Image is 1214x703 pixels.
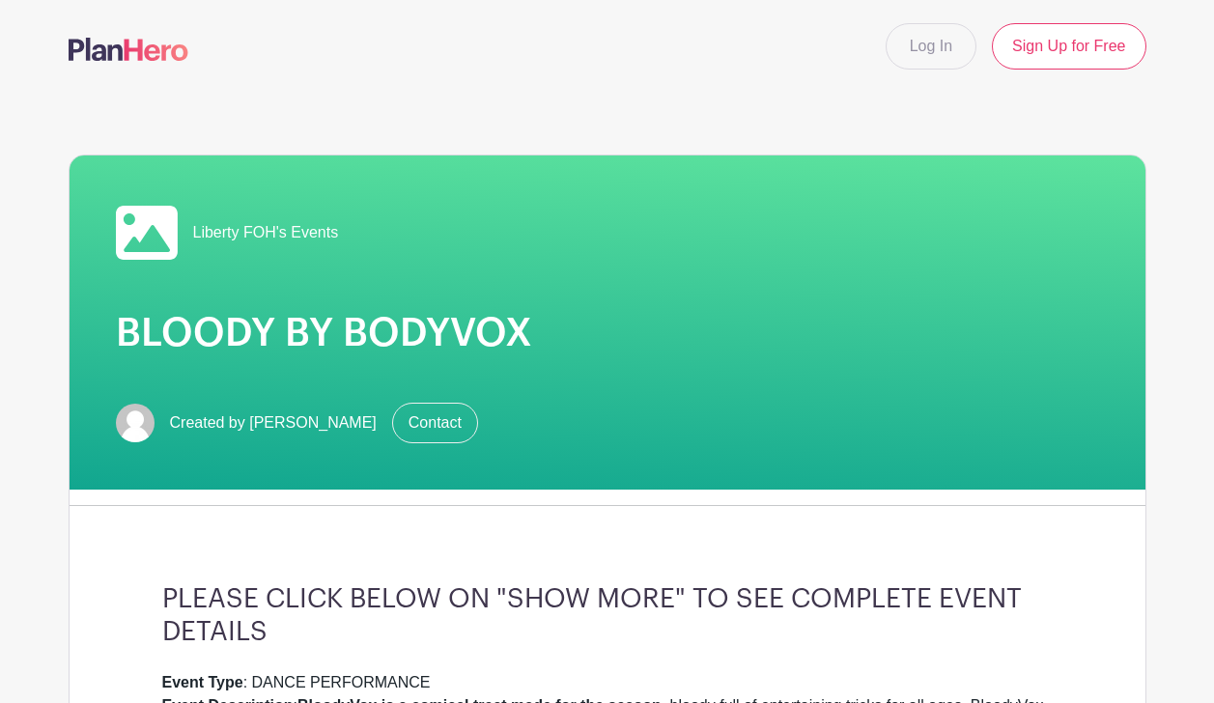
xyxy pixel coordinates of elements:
[116,310,1099,356] h1: BLOODY BY BODYVOX
[170,411,377,435] span: Created by [PERSON_NAME]
[162,674,243,690] strong: Event Type
[162,583,1053,648] h3: PLEASE CLICK BELOW ON "SHOW MORE" TO SEE COMPLETE EVENT DETAILS
[392,403,478,443] a: Contact
[992,23,1145,70] a: Sign Up for Free
[886,23,976,70] a: Log In
[69,38,188,61] img: logo-507f7623f17ff9eddc593b1ce0a138ce2505c220e1c5a4e2b4648c50719b7d32.svg
[193,221,339,244] span: Liberty FOH's Events
[116,404,155,442] img: default-ce2991bfa6775e67f084385cd625a349d9dcbb7a52a09fb2fda1e96e2d18dcdb.png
